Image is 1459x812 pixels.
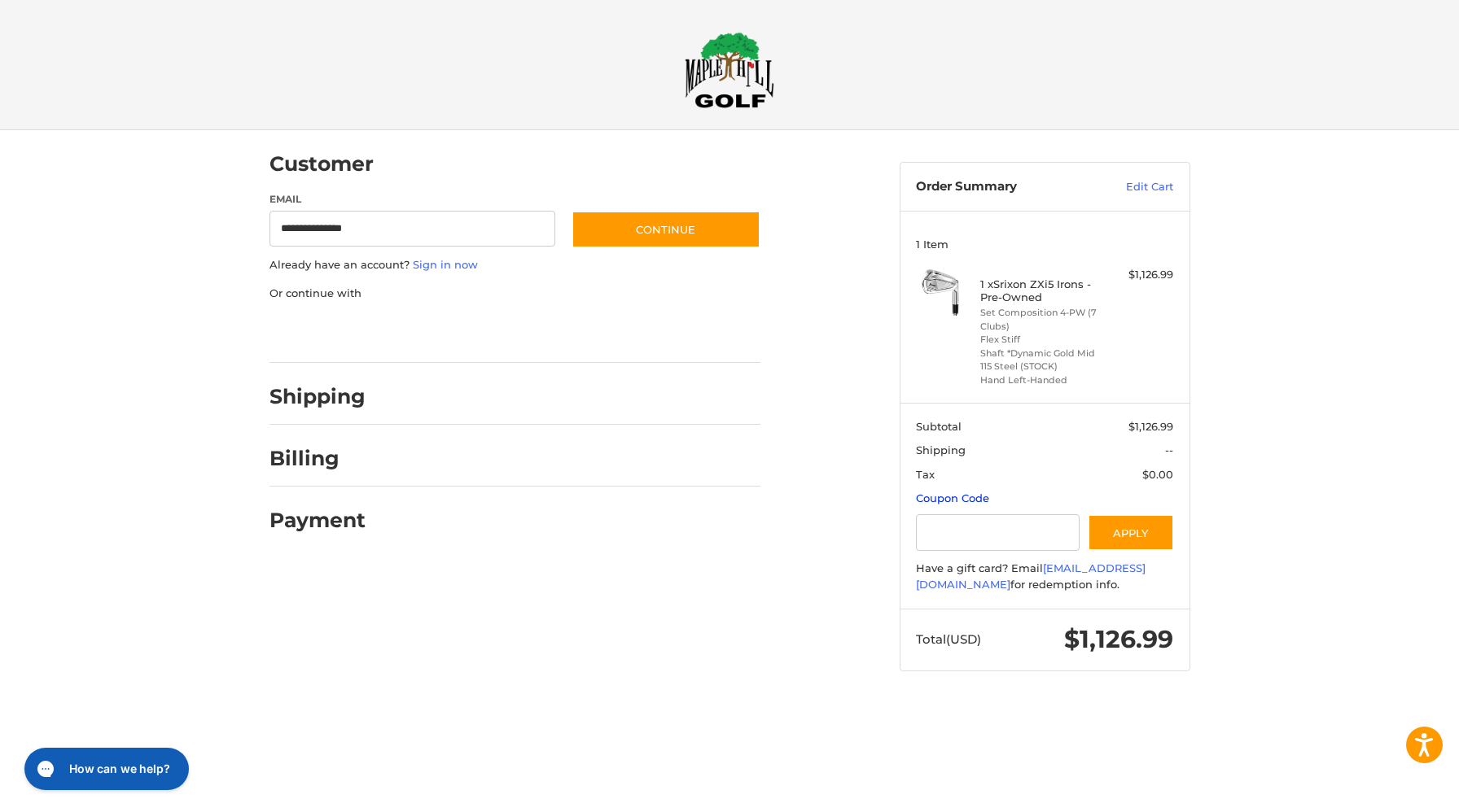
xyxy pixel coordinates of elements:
h4: 1 x Srixon ZXi5 Irons - Pre-Owned [980,277,1105,304]
h2: Payment [269,508,366,533]
iframe: PayPal-paylater [402,317,524,347]
span: $0.00 [1142,468,1173,481]
li: Set Composition 4-PW (7 Clubs) [980,306,1105,333]
span: $1,126.99 [1064,624,1173,654]
a: Coupon Code [916,491,989,504]
h3: Order Summary [916,179,1091,195]
span: Total (USD) [916,631,981,647]
span: $1,126.99 [1128,420,1173,433]
label: Email [269,192,556,207]
li: Flex Stiff [980,333,1105,347]
iframe: PayPal-paypal [264,317,386,347]
li: Hand Left-Handed [980,373,1105,387]
input: Gift Certificate or Coupon Code [916,514,1080,551]
div: Have a gift card? Email for redemption info. [916,561,1173,592]
iframe: Google Customer Reviews [1325,768,1459,812]
h2: Billing [269,446,365,471]
div: $1,126.99 [1109,267,1173,283]
span: Tax [916,468,935,481]
li: Shaft *Dynamic Gold Mid 115 Steel (STOCK) [980,347,1105,373]
iframe: Gorgias live chat messenger [16,742,194,796]
h2: Customer [269,151,374,177]
p: Already have an account? [269,257,760,273]
iframe: PayPal-venmo [540,317,662,347]
h2: Shipping [269,384,366,409]
a: [EMAIL_ADDRESS][DOMAIN_NAME] [916,561,1146,591]
span: Shipping [916,443,966,456]
img: Maple Hill Golf [685,32,774,108]
button: Continue [572,211,760,248]
h3: 1 Item [916,238,1173,251]
span: Subtotal [916,420,962,433]
a: Edit Cart [1091,179,1173,195]
button: Apply [1088,514,1174,551]
a: Sign in now [413,258,478,271]
span: -- [1165,443,1173,456]
p: Or continue with [269,286,760,302]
